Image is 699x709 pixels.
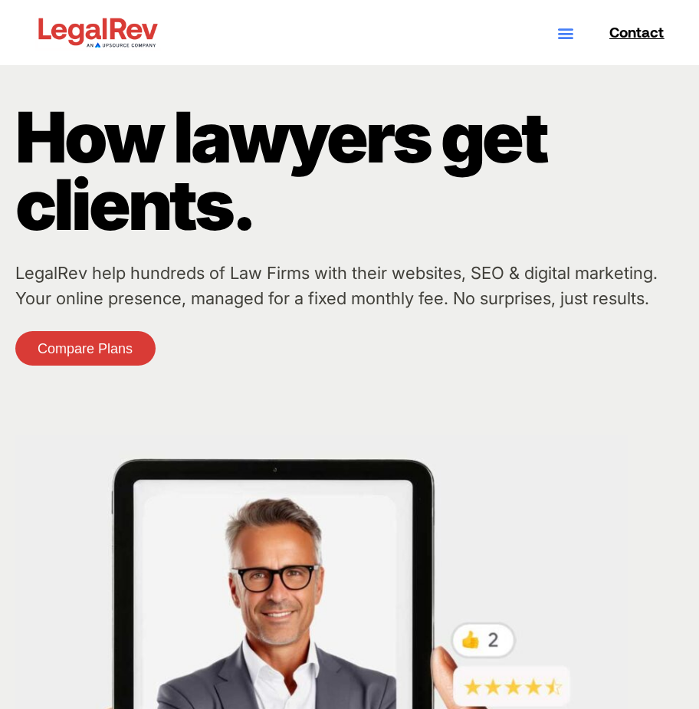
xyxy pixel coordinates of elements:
[15,331,156,366] a: Compare Plans
[38,342,133,356] span: Compare Plans
[553,20,578,45] div: Menu Toggle
[15,103,684,238] p: How lawyers get clients.
[593,25,664,39] a: Contact
[609,25,664,39] span: Contact
[15,263,658,308] a: LegalRev help hundreds of Law Firms with their websites, SEO & digital marketing. Your online pre...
